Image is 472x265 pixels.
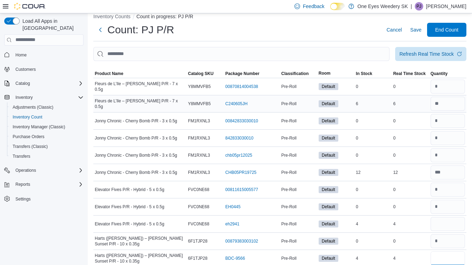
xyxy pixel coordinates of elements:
[407,23,424,37] button: Save
[10,103,84,111] span: Adjustments (Classic)
[13,93,35,102] button: Inventory
[392,220,429,228] div: 4
[322,221,335,227] span: Default
[95,71,123,76] span: Product Name
[392,203,429,211] div: 0
[427,23,466,37] button: End Count
[15,95,33,100] span: Inventory
[13,124,65,130] span: Inventory Manager (Classic)
[426,2,466,11] p: [PERSON_NAME]
[417,2,421,11] span: PJ
[392,69,429,78] button: Real Time Stock
[354,117,392,125] div: 0
[13,51,29,59] a: Home
[137,14,193,19] button: Count in progress: PJ P/R
[13,65,84,74] span: Customers
[319,83,338,90] span: Default
[322,135,335,141] span: Default
[188,204,210,210] span: FVC0NE68
[93,13,466,21] nav: An example of EuiBreadcrumbs
[95,170,177,175] span: Jonny Chronic - Cherry Bomb P/R - 3 x 0.5g
[354,254,392,263] div: 4
[319,203,338,210] span: Default
[319,255,338,262] span: Default
[13,166,39,175] button: Operations
[356,71,372,76] span: In Stock
[7,142,86,151] button: Transfers (Classic)
[280,69,317,78] button: Classification
[95,81,185,92] span: Fleurs de L’Ile – [PERSON_NAME] P/R - 7 x 0.5g
[1,79,86,88] button: Catalog
[93,47,390,61] input: This is a search bar. After typing your query, hit enter to filter the results lower in the page.
[281,135,296,141] span: Pre-Roll
[10,142,51,151] a: Transfers (Classic)
[399,50,454,57] div: Refresh Real Time Stock
[429,69,466,78] button: Quantity
[281,118,296,124] span: Pre-Roll
[392,151,429,159] div: 0
[281,84,296,89] span: Pre-Roll
[354,82,392,91] div: 0
[392,117,429,125] div: 0
[322,186,335,193] span: Default
[411,2,412,11] p: |
[95,187,164,192] span: Elevator Fives P/R - Hybrid - 5 x 0.5g
[225,118,258,124] a: 00842833030010
[13,180,84,189] span: Reports
[392,100,429,108] div: 6
[225,101,247,107] a: C240605JH
[188,256,207,261] span: 6F1TJP28
[15,81,30,86] span: Catalog
[188,84,211,89] span: Y8MMVFB5
[10,113,45,121] a: Inventory Count
[392,185,429,194] div: 0
[354,168,392,177] div: 12
[188,71,214,76] span: Catalog SKU
[225,71,259,76] span: Package Number
[13,93,84,102] span: Inventory
[319,117,338,124] span: Default
[319,220,338,227] span: Default
[225,238,258,244] a: 00879383003102
[13,114,42,120] span: Inventory Count
[392,134,429,142] div: 0
[188,135,210,141] span: FM1RXNL3
[95,98,185,109] span: Fleurs de L’Ile – [PERSON_NAME] P/R - 7 x 0.5g
[384,23,405,37] button: Cancel
[15,168,36,173] span: Operations
[225,135,253,141] a: 842833030010
[225,204,240,210] a: EH0445
[319,238,338,245] span: Default
[1,50,86,60] button: Home
[354,185,392,194] div: 0
[322,238,335,244] span: Default
[1,193,86,204] button: Settings
[354,69,392,78] button: In Stock
[10,152,84,161] span: Transfers
[281,101,296,107] span: Pre-Roll
[281,152,296,158] span: Pre-Roll
[354,100,392,108] div: 6
[322,169,335,176] span: Default
[7,151,86,161] button: Transfers
[225,187,258,192] a: 00811615005577
[13,104,53,110] span: Adjustments (Classic)
[13,65,39,74] a: Customers
[322,255,335,261] span: Default
[13,194,84,203] span: Settings
[393,71,425,76] span: Real Time Stock
[354,203,392,211] div: 0
[188,221,210,227] span: FVC0NE68
[225,221,239,227] a: eh2941
[20,18,84,32] span: Load All Apps in [GEOGRAPHIC_DATA]
[225,170,257,175] a: CHB05PR19725
[281,71,308,76] span: Classification
[95,152,177,158] span: Jonny Chronic - Cherry Bomb P/R - 3 x 0.5g
[1,93,86,102] button: Inventory
[4,47,84,222] nav: Complex example
[188,101,211,107] span: Y8MMVFB5
[319,186,338,193] span: Default
[225,152,252,158] a: chb05pr12025
[392,168,429,177] div: 12
[188,152,210,158] span: FM1RXNL3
